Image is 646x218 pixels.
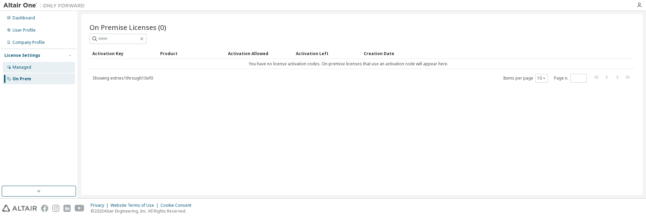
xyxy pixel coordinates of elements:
div: Company Profile [13,40,45,45]
div: Activation Left [296,48,358,59]
div: License Settings [4,53,40,58]
div: Dashboard [13,15,35,21]
div: Privacy [91,203,111,208]
img: youtube.svg [75,205,84,212]
div: On Prem [13,76,31,82]
div: Product [160,48,223,59]
img: instagram.svg [52,205,59,212]
img: Altair One [3,2,88,9]
div: Cookie Consent [160,203,195,208]
td: You have no license activation codes. On-premise licenses that use an activation code will appear... [90,59,607,69]
span: Showing entries 1 through 10 of 0 [93,75,153,81]
span: On Premise Licenses (0) [90,22,166,32]
span: Items per page [503,74,548,83]
div: Activation Key [92,48,155,59]
button: 10 [537,76,546,81]
p: © 2025 Altair Engineering, Inc. All Rights Reserved. [91,208,195,214]
img: facebook.svg [41,205,48,212]
div: Creation Date [364,48,605,59]
img: altair_logo.svg [2,205,37,212]
span: Page n. [554,74,587,83]
div: Activation Allowed [228,48,290,59]
div: User Profile [13,28,36,33]
img: linkedin.svg [63,205,71,212]
div: Website Terms of Use [111,203,160,208]
div: Managed [13,65,31,70]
